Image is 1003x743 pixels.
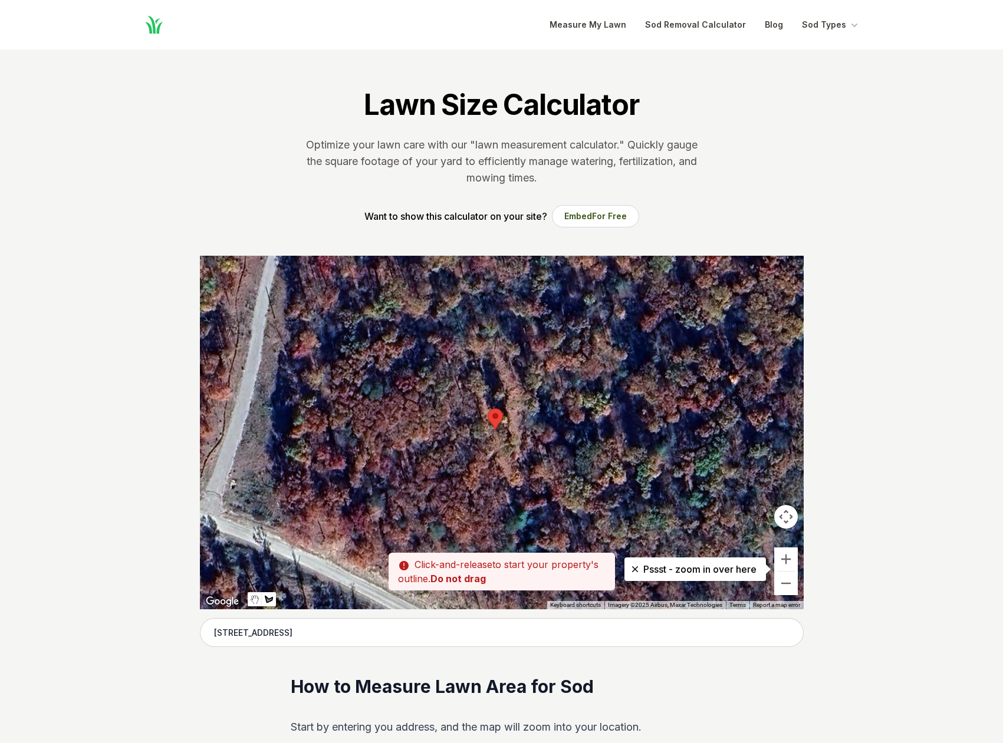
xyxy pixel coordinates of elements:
[262,592,276,606] button: Draw a shape
[415,559,492,570] span: Click-and-release
[364,209,547,223] p: Want to show this calculator on your site?
[608,602,722,608] span: Imagery ©2025 Airbus, Maxar Technologies
[802,18,860,32] button: Sod Types
[304,137,700,186] p: Optimize your lawn care with our "lawn measurement calculator." Quickly gauge the square footage ...
[291,718,712,737] p: Start by entering you address, and the map will zoom into your location.
[550,18,626,32] a: Measure My Lawn
[765,18,783,32] a: Blog
[774,505,798,529] button: Map camera controls
[774,572,798,595] button: Zoom out
[248,592,262,606] button: Stop drawing
[753,602,800,608] a: Report a map error
[729,602,746,608] a: Terms (opens in new tab)
[550,601,601,609] button: Keyboard shortcuts
[291,675,712,699] h2: How to Measure Lawn Area for Sod
[634,562,757,576] p: Pssst - zoom in over here
[592,211,627,221] span: For Free
[203,594,242,609] a: Open this area in Google Maps (opens a new window)
[774,547,798,571] button: Zoom in
[364,87,639,123] h1: Lawn Size Calculator
[430,573,486,585] strong: Do not drag
[552,205,639,227] button: EmbedFor Free
[200,618,804,648] input: Enter your address to get started
[389,553,615,590] p: to start your property's outline.
[203,594,242,609] img: Google
[645,18,746,32] a: Sod Removal Calculator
